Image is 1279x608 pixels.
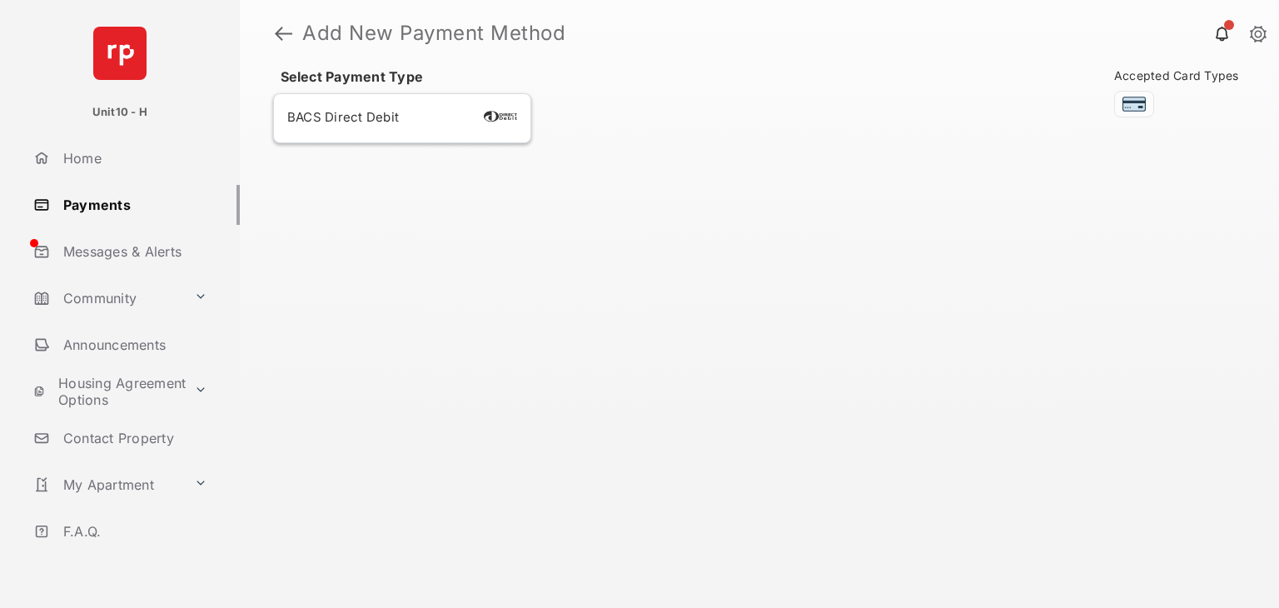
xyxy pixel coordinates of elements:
[1114,68,1246,82] span: Accepted Card Types
[92,104,147,121] p: Unit10 - H
[27,465,187,505] a: My Apartment
[27,371,187,411] a: Housing Agreement Options
[27,511,240,551] a: F.A.Q.
[27,558,214,598] a: Important Links
[273,68,905,85] h4: Select Payment Type
[27,138,240,178] a: Home
[27,418,240,458] a: Contact Property
[302,23,565,43] strong: Add New Payment Method
[27,232,240,272] a: Messages & Alerts
[27,185,240,225] a: Payments
[27,278,187,318] a: Community
[287,109,399,125] span: BACS Direct Debit
[27,325,240,365] a: Announcements
[93,27,147,80] img: svg+xml;base64,PHN2ZyB4bWxucz0iaHR0cDovL3d3dy53My5vcmcvMjAwMC9zdmciIHdpZHRoPSI2NCIgaGVpZ2h0PSI2NC...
